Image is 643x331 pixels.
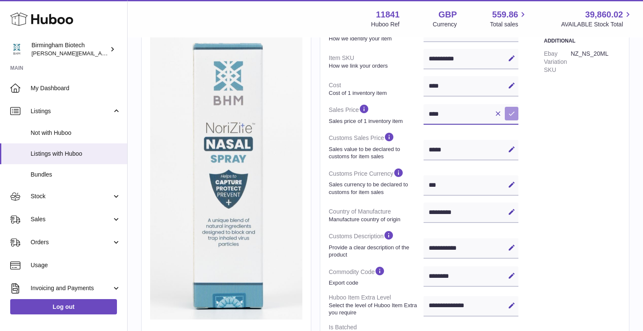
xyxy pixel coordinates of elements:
[329,216,421,223] strong: Manufacture country of origin
[10,43,23,56] img: m.hsu@birminghambiotech.co.uk
[492,9,518,20] span: 559.86
[31,129,121,137] span: Not with Huboo
[329,226,424,262] dt: Customs Description
[585,9,623,20] span: 39,860.02
[329,100,424,128] dt: Sales Price
[150,26,302,320] img: 118411674289226.jpeg
[329,117,421,125] strong: Sales price of 1 inventory item
[490,20,528,29] span: Total sales
[329,35,421,43] strong: How we identify your item
[329,164,424,199] dt: Customs Price Currency
[433,20,457,29] div: Currency
[438,9,457,20] strong: GBP
[329,89,421,97] strong: Cost of 1 inventory item
[329,302,421,317] strong: Select the level of Huboo Item Extra you require
[329,128,424,163] dt: Customs Sales Price
[31,84,121,92] span: My Dashboard
[329,146,421,160] strong: Sales value to be declared to customs for item sales
[31,284,112,292] span: Invoicing and Payments
[329,290,424,320] dt: Huboo Item Extra Level
[329,62,421,70] strong: How we link your orders
[31,50,171,57] span: [PERSON_NAME][EMAIL_ADDRESS][DOMAIN_NAME]
[329,262,424,290] dt: Commodity Code
[561,9,633,29] a: 39,860.02 AVAILABLE Stock Total
[329,78,424,100] dt: Cost
[329,279,421,287] strong: Export code
[371,20,400,29] div: Huboo Ref
[31,150,121,158] span: Listings with Huboo
[31,41,108,57] div: Birmingham Biotech
[329,244,421,259] strong: Provide a clear description of the product
[376,9,400,20] strong: 11841
[31,238,112,246] span: Orders
[561,20,633,29] span: AVAILABLE Stock Total
[329,51,424,73] dt: Item SKU
[10,299,117,314] a: Log out
[571,46,620,77] dd: NZ_NS_20ML
[329,181,421,196] strong: Sales currency to be declared to customs for item sales
[31,215,112,223] span: Sales
[31,107,112,115] span: Listings
[544,37,620,44] h3: Additional
[544,46,571,77] dt: Ebay Variation SKU
[490,9,528,29] a: 559.86 Total sales
[31,171,121,179] span: Bundles
[31,261,121,269] span: Usage
[31,192,112,200] span: Stock
[329,204,424,226] dt: Country of Manufacture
